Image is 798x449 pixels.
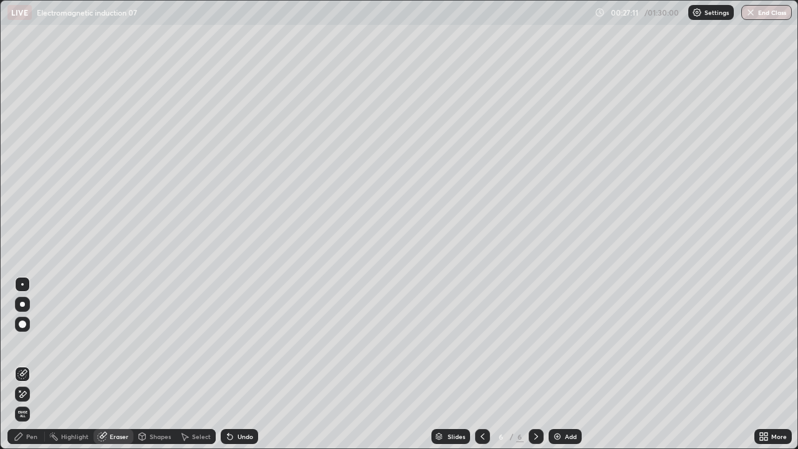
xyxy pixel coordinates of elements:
div: 6 [495,433,507,440]
img: class-settings-icons [692,7,702,17]
div: Undo [238,433,253,440]
div: Select [192,433,211,440]
div: Eraser [110,433,128,440]
div: More [771,433,787,440]
div: Pen [26,433,37,440]
div: Shapes [150,433,171,440]
p: LIVE [11,7,28,17]
div: / [510,433,514,440]
img: end-class-cross [746,7,756,17]
img: add-slide-button [552,432,562,442]
div: Add [565,433,577,440]
span: Erase all [16,410,29,418]
div: Highlight [61,433,89,440]
p: Electromagnetic induction 07 [37,7,137,17]
p: Settings [704,9,729,16]
div: Slides [448,433,465,440]
button: End Class [741,5,792,20]
div: 6 [516,431,524,442]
